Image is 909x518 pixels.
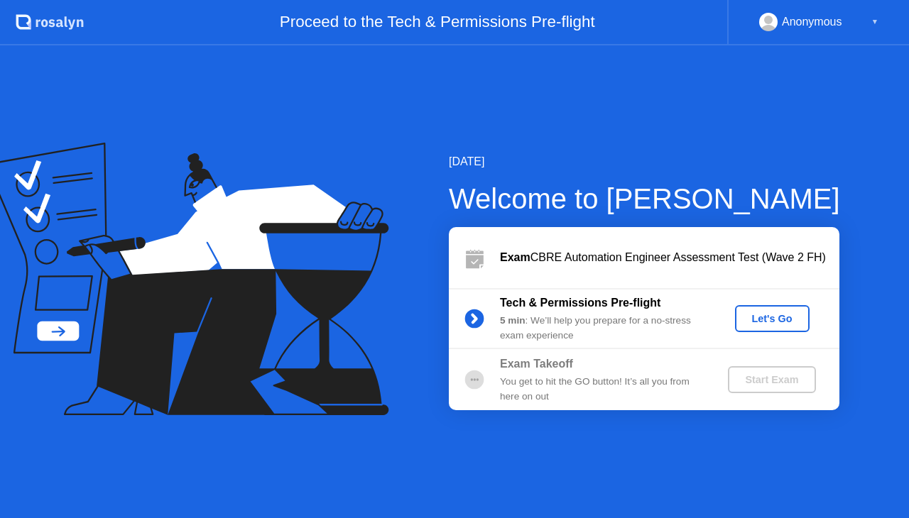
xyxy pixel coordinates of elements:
[734,374,810,385] div: Start Exam
[500,358,573,370] b: Exam Takeoff
[735,305,810,332] button: Let's Go
[449,153,840,170] div: [DATE]
[728,366,815,393] button: Start Exam
[782,13,842,31] div: Anonymous
[449,177,840,220] div: Welcome to [PERSON_NAME]
[500,375,704,404] div: You get to hit the GO button! It’s all you from here on out
[500,297,660,309] b: Tech & Permissions Pre-flight
[500,249,839,266] div: CBRE Automation Engineer Assessment Test (Wave 2 FH)
[500,314,704,343] div: : We’ll help you prepare for a no-stress exam experience
[500,251,530,263] b: Exam
[871,13,878,31] div: ▼
[500,315,526,326] b: 5 min
[741,313,804,324] div: Let's Go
